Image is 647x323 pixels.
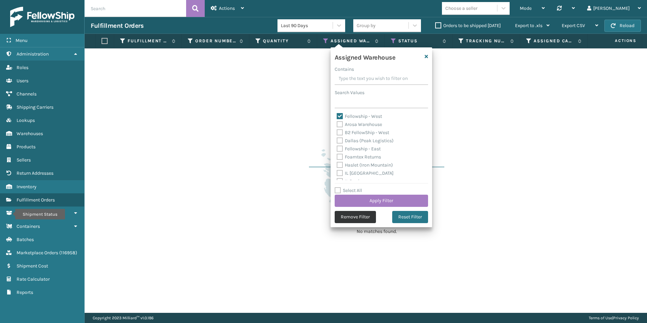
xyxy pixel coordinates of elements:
input: Type the text you wish to filter on [335,73,428,85]
span: Lookups [17,117,35,123]
button: Reset Filter [392,211,428,223]
span: Export CSV [562,23,585,28]
div: Choose a seller [445,5,477,12]
span: Export to .xls [515,23,542,28]
span: Marketplace Orders [17,250,58,256]
label: Fellowship - East [337,146,381,152]
button: Remove Filter [335,211,376,223]
span: Actions [219,5,235,11]
label: Tracking Number [466,38,507,44]
span: Channels [17,91,37,97]
span: Shipment Cost [17,263,48,269]
div: Group by [357,22,376,29]
label: Fellowship - West [337,113,382,119]
p: Copyright 2023 Milliard™ v 1.0.186 [93,313,154,323]
label: Contains [335,66,354,73]
span: Menu [16,38,27,43]
div: | [589,313,639,323]
label: Select All [335,188,362,193]
span: Batches [17,237,34,242]
label: Assigned Carrier Service [534,38,575,44]
span: Sellers [17,157,31,163]
label: Fulfillment Order Id [128,38,169,44]
span: Shipment Status [17,210,52,216]
label: B2 FellowShip - West [337,130,389,135]
span: Rate Calculator [17,276,50,282]
span: Actions [594,35,641,46]
h3: Fulfillment Orders [91,22,143,30]
span: Users [17,78,28,84]
span: Reports [17,289,33,295]
a: Terms of Use [589,316,612,320]
span: Return Addresses [17,170,53,176]
button: Apply Filter [335,195,428,207]
label: Order Number [195,38,236,44]
span: Roles [17,65,28,70]
label: Quantity [263,38,304,44]
span: Warehouses [17,131,43,136]
label: Foamtex Returns [337,154,381,160]
div: Last 90 Days [281,22,333,29]
span: Fulfillment Orders [17,197,55,203]
span: Shipping Carriers [17,104,53,110]
span: Containers [17,223,40,229]
label: Status [398,38,439,44]
label: IL Perris [337,178,362,184]
img: logo [10,7,74,27]
label: Haslet (Iron Mountain) [337,162,393,168]
label: Orders to be shipped [DATE] [435,23,501,28]
a: Privacy Policy [613,316,639,320]
h4: Assigned Warehouse [335,51,395,62]
label: Dallas (Peak Logistics) [337,138,394,144]
label: Assigned Warehouse [331,38,372,44]
label: Search Values [335,89,364,96]
label: IL [GEOGRAPHIC_DATA] [337,170,394,176]
label: Arosa Warehouse [337,122,382,127]
button: Reload [604,20,641,32]
span: Mode [520,5,532,11]
span: Administration [17,51,49,57]
span: Products [17,144,36,150]
span: Inventory [17,184,37,190]
span: ( 116958 ) [59,250,77,256]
